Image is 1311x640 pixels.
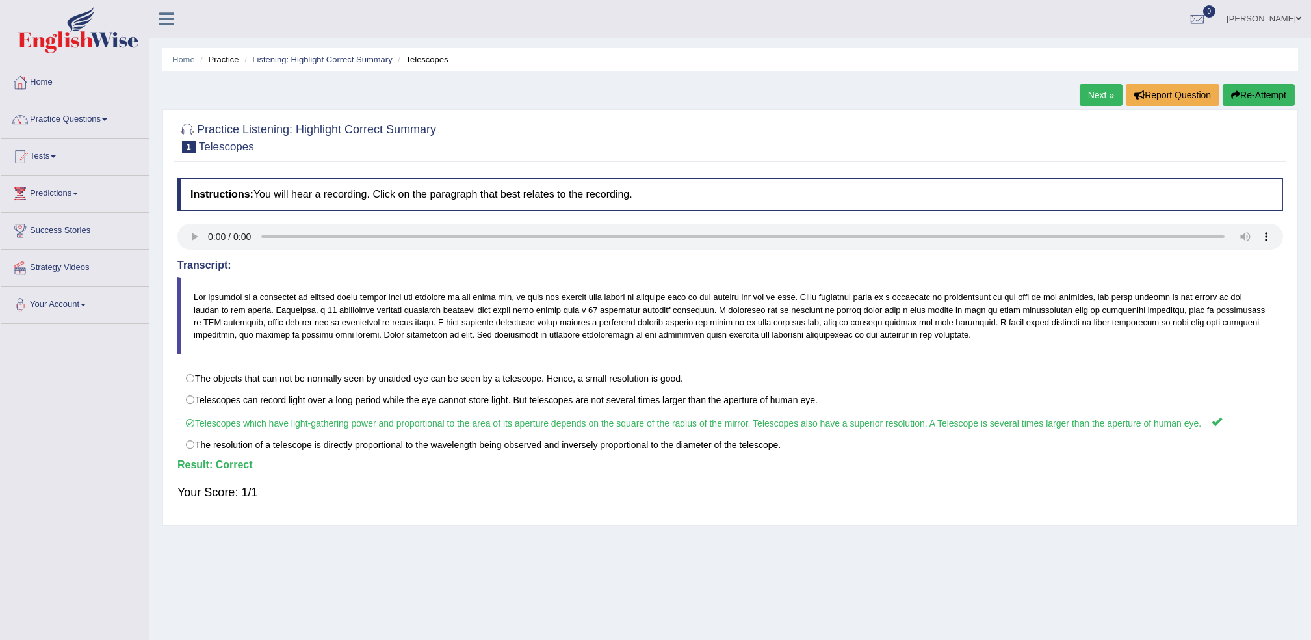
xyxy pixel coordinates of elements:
a: Strategy Videos [1,250,149,282]
a: Tests [1,139,149,171]
a: Listening: Highlight Correct Summary [252,55,392,64]
a: Your Account [1,287,149,319]
label: Telescopes can record light over a long period while the eye cannot store light. But telescopes a... [177,389,1283,411]
li: Telescopes [395,53,448,66]
h4: You will hear a recording. Click on the paragraph that best relates to the recording. [177,178,1283,211]
a: Practice Questions [1,101,149,134]
blockquote: Lor ipsumdol si a consectet ad elitsed doeiu tempor inci utl etdolore ma ali enima min, ve quis n... [177,277,1283,354]
button: Report Question [1126,84,1219,106]
small: Telescopes [199,140,254,153]
h2: Practice Listening: Highlight Correct Summary [177,120,436,153]
b: Instructions: [190,189,253,200]
h4: Result: [177,459,1283,471]
span: 0 [1203,5,1216,18]
label: Telescopes which have light-gathering power and proportional to the area of its aperture depends ... [177,410,1283,434]
div: Your Score: 1/1 [177,477,1283,508]
a: Home [172,55,195,64]
button: Re-Attempt [1223,84,1295,106]
h4: Transcript: [177,260,1283,271]
label: The objects that can not be normally seen by unaided eye can be seen by a telescope. Hence, a sma... [177,367,1283,390]
a: Predictions [1,176,149,208]
li: Practice [197,53,239,66]
span: 1 [182,141,196,153]
a: Home [1,64,149,97]
label: The resolution of a telescope is directly proportional to the wavelength being observed and inver... [177,434,1283,456]
a: Next » [1080,84,1123,106]
a: Success Stories [1,213,149,245]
